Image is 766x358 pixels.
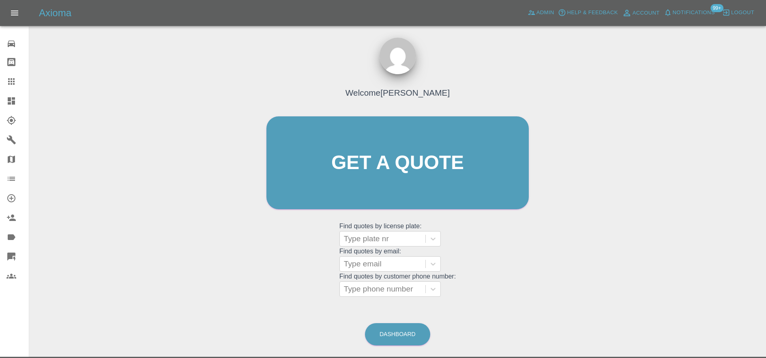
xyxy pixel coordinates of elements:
a: Admin [526,6,556,19]
a: Dashboard [365,323,430,345]
span: Help & Feedback [567,8,618,17]
grid: Find quotes by customer phone number: [339,273,456,297]
span: Admin [536,8,554,17]
img: ... [380,38,416,74]
button: Logout [720,6,756,19]
grid: Find quotes by license plate: [339,223,456,247]
button: Open drawer [5,3,24,23]
span: Logout [731,8,754,17]
h4: Welcome [PERSON_NAME] [345,86,450,99]
button: Notifications [662,6,717,19]
button: Help & Feedback [556,6,620,19]
grid: Find quotes by email: [339,248,456,272]
a: Account [620,6,662,19]
span: Notifications [673,8,715,17]
span: Account [633,9,660,18]
span: 99+ [710,4,723,12]
h5: Axioma [39,6,71,19]
a: Get a quote [266,116,529,209]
